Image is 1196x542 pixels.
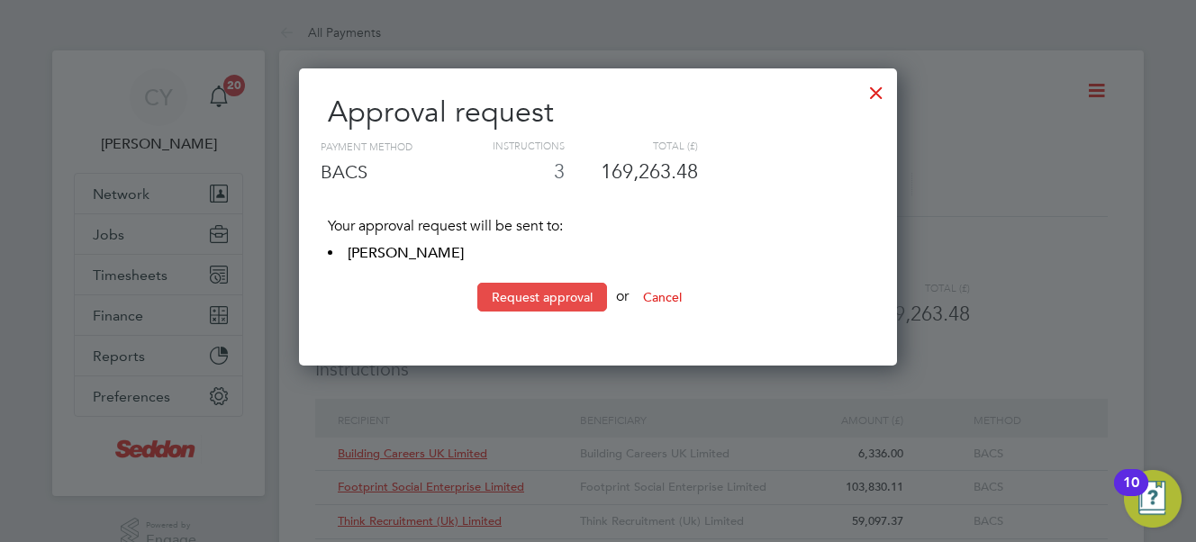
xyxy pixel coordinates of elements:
[321,160,431,184] h3: BACS
[328,217,563,235] span: Your approval request will be sent to:
[477,283,607,312] button: Request approval
[592,139,698,154] div: TOTAL (£)
[458,159,565,185] div: 3
[592,159,698,185] div: 169,263.48
[1124,470,1182,528] button: Open Resource Center, 10 new notifications
[629,283,696,312] button: Cancel
[328,94,868,131] h2: Approval request
[328,283,868,330] li: or
[321,140,431,155] div: PAYMENT METHOD
[1123,483,1139,506] div: 10
[348,244,464,262] span: [PERSON_NAME]
[458,139,565,154] div: INSTRUCTIONS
